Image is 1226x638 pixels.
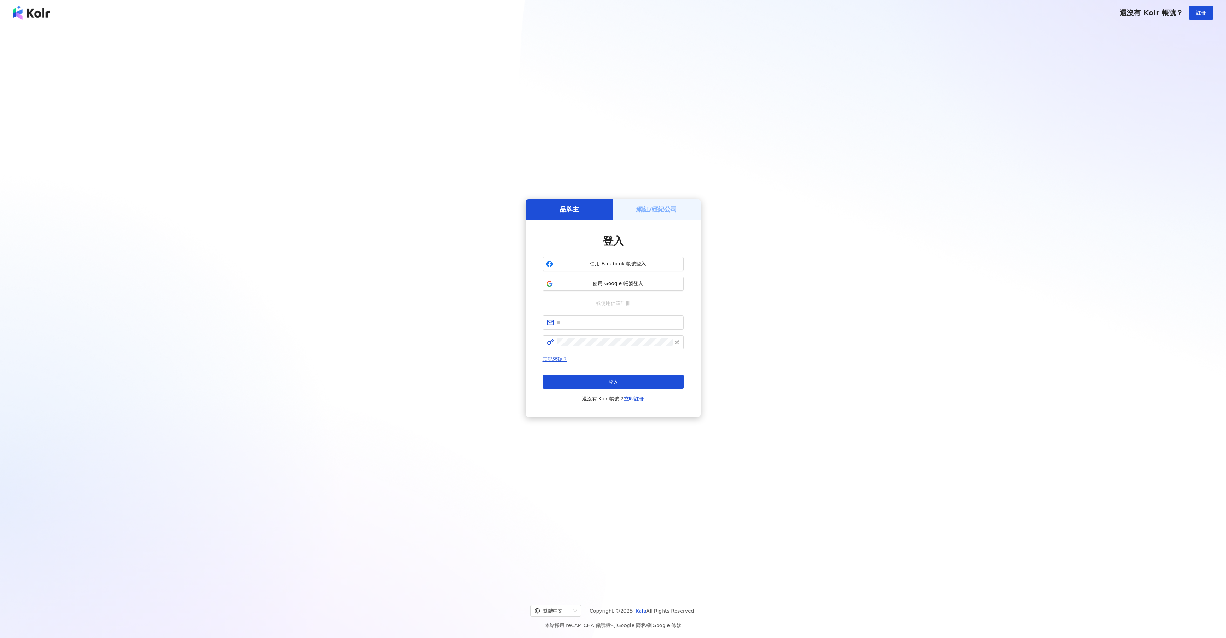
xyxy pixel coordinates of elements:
h5: 網紅/經紀公司 [636,205,677,214]
div: 繁體中文 [535,605,571,616]
a: iKala [634,608,646,614]
button: 登入 [543,375,684,389]
span: 還沒有 Kolr 帳號？ [582,394,644,403]
span: 使用 Google 帳號登入 [556,280,681,287]
span: 使用 Facebook 帳號登入 [556,260,681,268]
span: | [615,622,617,628]
button: 使用 Google 帳號登入 [543,277,684,291]
a: Google 條款 [652,622,681,628]
span: 還沒有 Kolr 帳號？ [1120,8,1183,17]
span: eye-invisible [675,340,679,345]
span: 登入 [603,235,624,247]
a: Google 隱私權 [617,622,651,628]
span: Copyright © 2025 All Rights Reserved. [590,607,696,615]
span: | [651,622,653,628]
span: 登入 [608,379,618,385]
span: 本站採用 reCAPTCHA 保護機制 [545,621,681,630]
a: 立即註冊 [624,396,644,401]
span: 註冊 [1196,10,1206,16]
button: 使用 Facebook 帳號登入 [543,257,684,271]
a: 忘記密碼？ [543,356,567,362]
h5: 品牌主 [560,205,579,214]
span: 或使用信箱註冊 [591,299,635,307]
img: logo [13,6,50,20]
button: 註冊 [1189,6,1213,20]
